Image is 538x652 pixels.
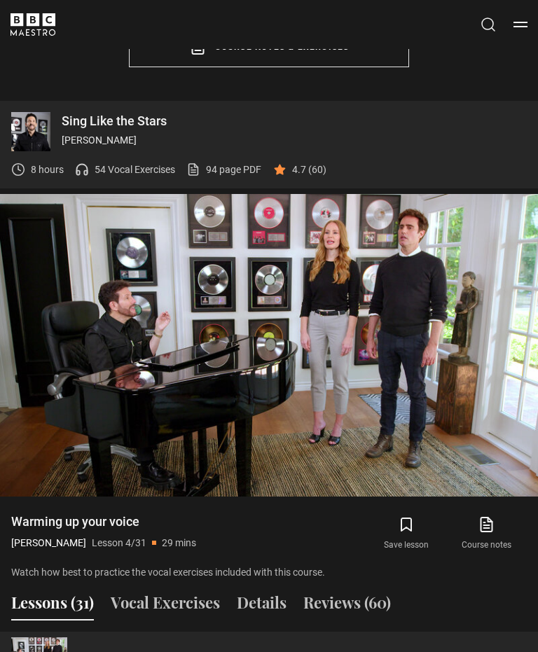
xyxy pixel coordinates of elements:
button: Toggle navigation [513,18,527,32]
p: 8 hours [31,162,64,177]
button: Save lesson [366,513,446,554]
p: 4.7 (60) [292,162,326,177]
p: [PERSON_NAME] [62,133,527,148]
p: Watch how best to practice the vocal exercises included with this course. [11,565,340,580]
a: Course notes [447,513,527,554]
p: Sing Like the Stars [62,115,527,127]
p: 29 mins [162,536,196,550]
a: 94 page PDF [186,162,261,177]
button: Vocal Exercises [111,591,220,620]
button: Details [237,591,287,620]
button: Lessons (31) [11,591,94,620]
svg: BBC Maestro [11,13,55,36]
p: [PERSON_NAME] [11,536,86,550]
p: 54 Vocal Exercises [95,162,175,177]
h1: Warming up your voice [11,513,196,530]
button: Reviews (60) [303,591,391,620]
p: Lesson 4/31 [92,536,146,550]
